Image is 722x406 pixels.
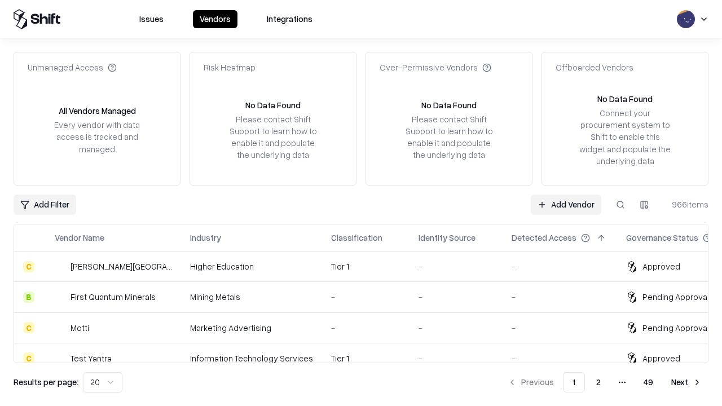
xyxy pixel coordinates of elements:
[28,61,117,73] div: Unmanaged Access
[190,261,313,272] div: Higher Education
[71,322,89,334] div: Motti
[190,352,313,364] div: Information Technology Services
[55,322,66,333] img: Motti
[419,291,494,303] div: -
[531,195,601,215] a: Add Vendor
[133,10,170,28] button: Issues
[642,352,680,364] div: Approved
[193,10,237,28] button: Vendors
[331,352,400,364] div: Tier 1
[190,291,313,303] div: Mining Metals
[578,107,672,167] div: Connect your procurement system to Shift to enable this widget and populate the underlying data
[501,372,708,392] nav: pagination
[419,232,476,244] div: Identity Source
[512,291,608,303] div: -
[626,232,698,244] div: Governance Status
[597,93,653,105] div: No Data Found
[55,232,104,244] div: Vendor Name
[14,195,76,215] button: Add Filter
[50,119,144,155] div: Every vendor with data access is tracked and managed
[587,372,610,392] button: 2
[512,322,608,334] div: -
[419,352,494,364] div: -
[190,322,313,334] div: Marketing Advertising
[23,352,34,364] div: C
[71,261,172,272] div: [PERSON_NAME][GEOGRAPHIC_DATA]
[14,376,78,388] p: Results per page:
[55,261,66,272] img: Reichman University
[204,61,256,73] div: Risk Heatmap
[663,198,708,210] div: 966 items
[642,291,709,303] div: Pending Approval
[512,352,608,364] div: -
[23,261,34,272] div: C
[71,291,156,303] div: First Quantum Minerals
[245,99,301,111] div: No Data Found
[59,105,136,117] div: All Vendors Managed
[421,99,477,111] div: No Data Found
[55,292,66,303] img: First Quantum Minerals
[635,372,662,392] button: 49
[380,61,491,73] div: Over-Permissive Vendors
[331,291,400,303] div: -
[402,113,496,161] div: Please contact Shift Support to learn how to enable it and populate the underlying data
[23,292,34,303] div: B
[331,232,382,244] div: Classification
[642,322,709,334] div: Pending Approval
[642,261,680,272] div: Approved
[260,10,319,28] button: Integrations
[664,372,708,392] button: Next
[563,372,585,392] button: 1
[226,113,320,161] div: Please contact Shift Support to learn how to enable it and populate the underlying data
[556,61,633,73] div: Offboarded Vendors
[331,261,400,272] div: Tier 1
[55,352,66,364] img: Test Yantra
[190,232,221,244] div: Industry
[23,322,34,333] div: C
[331,322,400,334] div: -
[419,322,494,334] div: -
[512,232,576,244] div: Detected Access
[512,261,608,272] div: -
[71,352,112,364] div: Test Yantra
[419,261,494,272] div: -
